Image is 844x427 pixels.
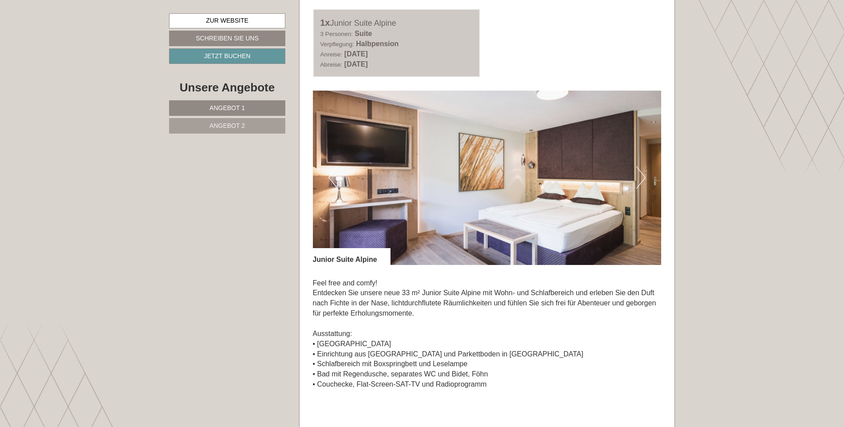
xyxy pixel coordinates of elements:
a: Jetzt buchen [169,48,285,64]
small: Abreise: [320,61,343,68]
div: Junior Suite Alpine [320,16,473,29]
b: Suite [355,30,372,37]
small: Verpflegung: [320,41,354,47]
b: 1x [320,18,330,28]
a: Zur Website [169,13,285,28]
div: Unsere Angebote [169,79,285,96]
small: 3 Personen: [320,31,353,37]
div: Junior Suite Alpine [313,248,390,265]
img: image [313,91,662,265]
span: Angebot 1 [209,104,245,111]
button: Next [636,166,646,189]
span: Angebot 2 [209,122,245,129]
p: Feel free and comfy! Entdecken Sie unsere neue 33 m² Junior Suite Alpine mit Wohn- und Schlafbere... [313,278,662,390]
b: [DATE] [344,50,368,58]
b: Halbpension [356,40,398,47]
b: [DATE] [344,60,368,68]
button: Previous [328,166,338,189]
a: Schreiben Sie uns [169,31,285,46]
small: Anreise: [320,51,343,58]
